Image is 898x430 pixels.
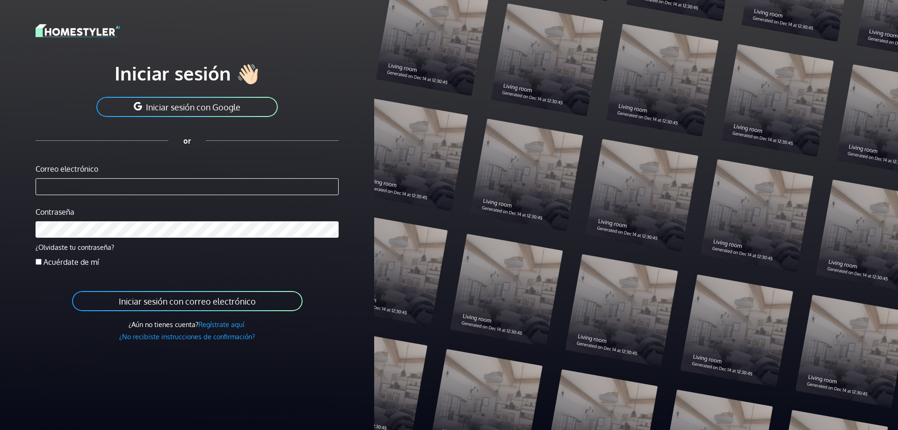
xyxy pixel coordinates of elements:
button: Iniciar sesión con Google [95,96,279,118]
a: Regístrate aquí. [198,320,246,328]
a: ¿Olvidaste tu contraseña? [36,243,114,251]
a: ¿No recibiste instrucciones de confirmación? [119,332,255,341]
font: Correo electrónico [36,164,98,174]
font: Contraseña [36,207,74,217]
button: Iniciar sesión con correo electrónico [71,290,304,312]
font: Iniciar sesión 👋🏻 [115,61,260,85]
font: Iniciar sesión con Google [146,102,240,112]
font: Iniciar sesión con correo electrónico [119,296,256,306]
img: logo-3de290ba35641baa71223ecac5eacb59cb85b4c7fdf211dc9aaecaaee71ea2f8.svg [36,22,120,39]
font: ¿Aún no tienes cuenta? [129,320,198,328]
font: Acuérdate de mí [43,257,99,267]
